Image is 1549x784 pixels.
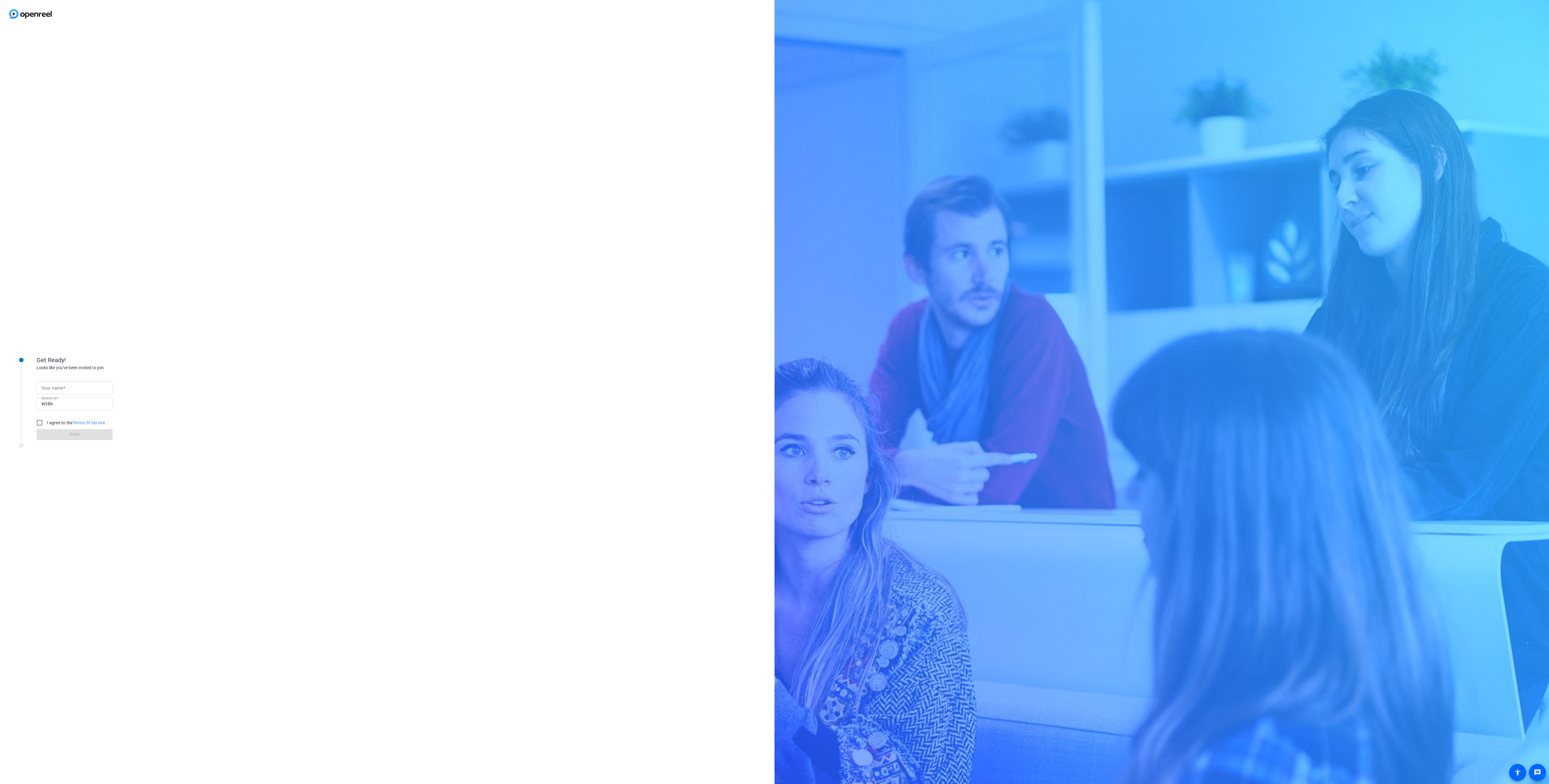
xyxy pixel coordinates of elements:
div: Get Ready! [37,355,158,365]
mat-icon: message [1534,769,1541,776]
mat-label: Your name [41,386,63,390]
mat-label: Session ID [41,396,57,400]
mat-icon: accessibility [1514,769,1521,776]
a: Terms Of Service [73,420,105,425]
div: Looks like you've been invited to join [37,365,158,371]
label: I agree to the [46,420,105,426]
